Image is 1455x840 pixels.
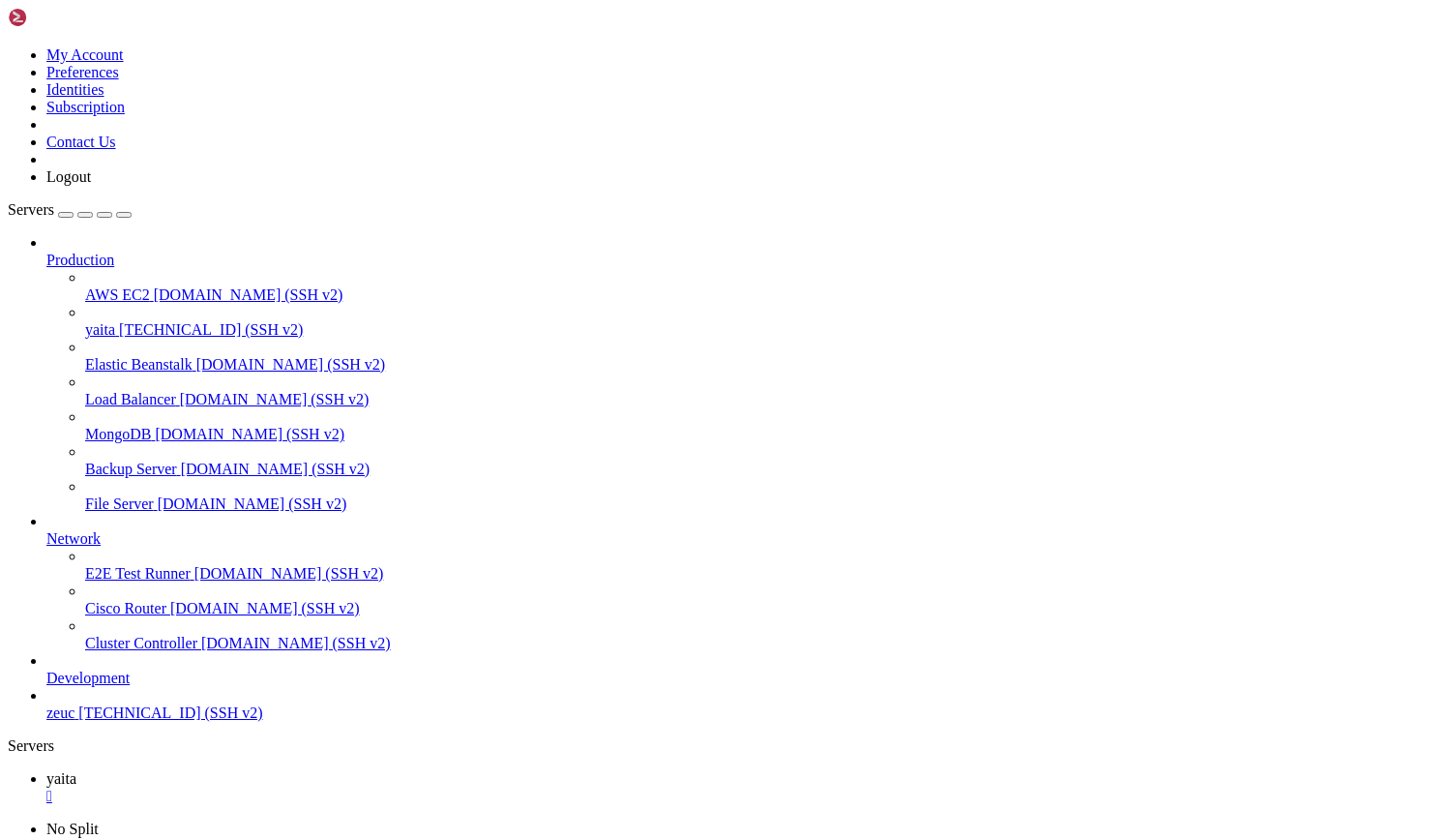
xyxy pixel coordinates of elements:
[46,530,101,547] span: Network
[8,386,1203,403] x-row: Enable ESM Apps to receive additional future security updates.
[8,189,1203,205] x-row: Swap usage: 0%
[8,201,132,218] a: Servers
[8,57,1203,74] x-row: * Management: [URL][DOMAIN_NAME]
[46,64,119,80] a: Preferences
[85,461,177,477] span: Backup Server
[85,635,197,651] span: Cluster Controller
[85,548,1447,583] li: E2E Test Runner [DOMAIN_NAME] (SSH v2)
[85,356,193,373] span: Elastic Beanstalk
[196,356,386,373] span: [DOMAIN_NAME] (SSH v2)
[46,670,130,686] span: Development
[85,321,115,338] span: yaita
[46,770,1447,805] a: yaita
[154,286,343,303] span: [DOMAIN_NAME] (SSH v2)
[8,222,1203,238] x-row: * Ubuntu Pro delivers the most comprehensive open source security and
[8,403,1203,419] x-row: See [URL][DOMAIN_NAME] or run: sudo pro status
[46,81,104,98] a: Identities
[85,600,166,616] span: Cisco Router
[85,408,1447,443] li: MongoDB [DOMAIN_NAME] (SSH v2)
[85,374,1447,408] li: Load Balancer [DOMAIN_NAME] (SSH v2)
[85,617,1447,652] li: Cluster Controller [DOMAIN_NAME] (SSH v2)
[180,391,370,407] span: [DOMAIN_NAME] (SSH v2)
[85,600,1447,617] a: Cisco Router [DOMAIN_NAME] (SSH v2)
[85,443,1447,478] li: Backup Server [DOMAIN_NAME] (SSH v2)
[85,356,1447,374] a: Elastic Beanstalk [DOMAIN_NAME] (SSH v2)
[155,426,344,442] span: [DOMAIN_NAME] (SSH v2)
[8,106,1203,123] x-row: System information as of [DATE]
[85,478,1447,513] li: File Server [DOMAIN_NAME] (SSH v2)
[46,530,1447,548] a: Network
[85,583,1447,617] li: Cisco Router [DOMAIN_NAME] (SSH v2)
[46,670,1447,687] a: Development
[8,139,1203,156] x-row: System load: 0.0 Processes: 187
[85,495,1447,513] a: File Server [DOMAIN_NAME] (SSH v2)
[46,99,125,115] a: Subscription
[8,74,1203,90] x-row: * Support: [URL][DOMAIN_NAME]
[220,485,227,501] div: (26, 29)
[46,513,1447,652] li: Network
[46,134,116,150] a: Contact Us
[85,391,1447,408] a: Load Balancer [DOMAIN_NAME] (SSH v2)
[85,391,176,407] span: Load Balancer
[78,705,262,721] span: [TECHNICAL_ID] (SSH v2)
[46,46,124,63] a: My Account
[8,8,1203,24] x-row: Welcome to Ubuntu 24.04.3 LTS (GNU/Linux 6.14.0-1011-aws x86_64)
[8,201,54,218] span: Servers
[46,687,1447,722] li: zeuc [TECHNICAL_ID] (SSH v2)
[46,252,114,268] span: Production
[85,286,150,303] span: AWS EC2
[8,468,1203,485] x-row: Last login: [DATE] from [TECHNICAL_ID]
[85,321,1447,339] a: yaita [TECHNICAL_ID] (SSH v2)
[46,705,1447,722] a: zeuc [TECHNICAL_ID] (SSH v2)
[8,485,1203,501] x-row: : $
[46,168,91,185] a: Logout
[85,426,151,442] span: MongoDB
[158,495,347,512] span: [DOMAIN_NAME] (SSH v2)
[85,565,1447,583] a: E2E Test Runner [DOMAIN_NAME] (SSH v2)
[8,271,1203,287] x-row: [URL][DOMAIN_NAME]
[85,426,1447,443] a: MongoDB [DOMAIN_NAME] (SSH v2)
[181,461,371,477] span: [DOMAIN_NAME] (SSH v2)
[85,495,154,512] span: File Server
[85,286,1447,304] a: AWS EC2 [DOMAIN_NAME] (SSH v2)
[85,339,1447,374] li: Elastic Beanstalk [DOMAIN_NAME] (SSH v2)
[8,8,119,27] img: Shellngn
[186,485,193,500] span: ~
[8,41,1203,57] x-row: * Documentation: [URL][DOMAIN_NAME]
[85,461,1447,478] a: Backup Server [DOMAIN_NAME] (SSH v2)
[8,238,1203,255] x-row: compliance features.
[46,652,1447,687] li: Development
[8,452,1203,468] x-row: *** System restart required ***
[170,600,360,616] span: [DOMAIN_NAME] (SSH v2)
[85,565,191,582] span: E2E Test Runner
[85,269,1447,304] li: AWS EC2 [DOMAIN_NAME] (SSH v2)
[8,737,1447,755] div: Servers
[46,788,1447,805] a: 
[46,252,1447,269] a: Production
[46,234,1447,513] li: Production
[194,565,384,582] span: [DOMAIN_NAME] (SSH v2)
[46,770,76,787] span: yaita
[8,156,1203,172] x-row: Usage of /: 33.4% of 28.02GB Users logged in: 0
[46,821,99,837] a: No Split
[201,635,391,651] span: [DOMAIN_NAME] (SSH v2)
[8,172,1203,189] x-row: Memory usage: 62% IPv4 address for enX0: [TECHNICAL_ID]
[8,485,178,500] span: ubuntu@ip-172-31-91-17
[119,321,303,338] span: [TECHNICAL_ID] (SSH v2)
[46,705,74,721] span: zeuc
[8,353,1203,370] x-row: To see these additional updates run: apt list --upgradable
[8,337,1203,353] x-row: 2 updates can be applied immediately.
[8,304,1203,320] x-row: Expanded Security Maintenance for Applications is not enabled.
[85,304,1447,339] li: yaita [TECHNICAL_ID] (SSH v2)
[85,635,1447,652] a: Cluster Controller [DOMAIN_NAME] (SSH v2)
